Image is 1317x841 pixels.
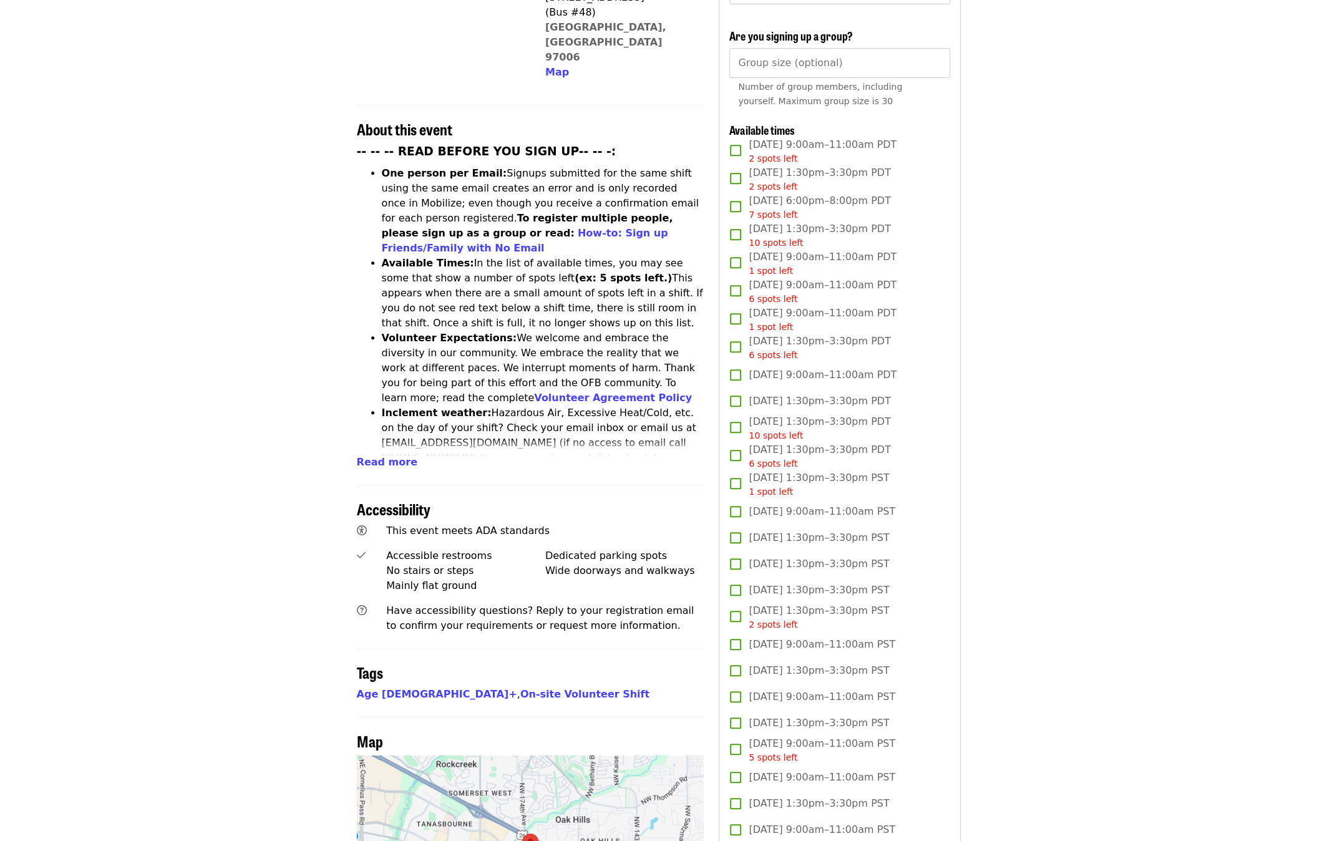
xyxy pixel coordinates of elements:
[545,548,704,563] div: Dedicated parking spots
[749,278,897,306] span: [DATE] 9:00am–11:00am PDT
[382,406,704,480] li: Hazardous Air, Excessive Heat/Cold, etc. on the day of your shift? Check your email inbox or emai...
[749,394,890,409] span: [DATE] 1:30pm–3:30pm PDT
[545,5,694,20] div: (Bus #48)
[749,442,890,470] span: [DATE] 1:30pm–3:30pm PDT
[749,583,889,598] span: [DATE] 1:30pm–3:30pm PST
[749,663,889,678] span: [DATE] 1:30pm–3:30pm PST
[749,716,889,731] span: [DATE] 1:30pm–3:30pm PST
[357,498,430,520] span: Accessibility
[749,689,895,704] span: [DATE] 9:00am–11:00am PST
[386,578,545,593] div: Mainly flat ground
[749,294,797,304] span: 6 spots left
[382,331,704,406] li: We welcome and embrace the diversity in our community. We embrace the reality that we work at dif...
[749,250,897,278] span: [DATE] 9:00am–11:00am PDT
[749,334,890,362] span: [DATE] 1:30pm–3:30pm PDT
[386,525,550,537] span: This event meets ADA standards
[382,332,517,344] strong: Volunteer Expectations:
[749,306,897,334] span: [DATE] 9:00am–11:00am PDT
[357,118,452,140] span: About this event
[357,688,517,700] a: Age [DEMOGRAPHIC_DATA]+
[749,557,889,571] span: [DATE] 1:30pm–3:30pm PST
[382,257,474,269] strong: Available Times:
[738,82,902,106] span: Number of group members, including yourself. Maximum group size is 30
[386,605,694,631] span: Have accessibility questions? Reply to your registration email to confirm your requirements or re...
[749,620,797,630] span: 2 spots left
[749,487,793,497] span: 1 spot left
[382,167,507,179] strong: One person per Email:
[729,48,950,78] input: [object Object]
[749,752,797,762] span: 5 spots left
[357,605,367,616] i: question-circle icon
[520,688,649,700] a: On-site Volunteer Shift
[545,563,704,578] div: Wide doorways and walkways
[545,65,569,80] button: Map
[749,459,797,469] span: 6 spots left
[357,525,367,537] i: universal-access icon
[749,193,890,221] span: [DATE] 6:00pm–8:00pm PDT
[749,182,797,192] span: 2 spots left
[357,455,417,470] button: Read more
[749,603,889,631] span: [DATE] 1:30pm–3:30pm PST
[749,153,797,163] span: 2 spots left
[749,165,890,193] span: [DATE] 1:30pm–3:30pm PDT
[382,227,668,254] a: How-to: Sign up Friends/Family with No Email
[534,392,692,404] a: Volunteer Agreement Policy
[357,661,383,683] span: Tags
[357,688,520,700] span: ,
[749,322,793,332] span: 1 spot left
[749,137,897,165] span: [DATE] 9:00am–11:00am PDT
[382,407,492,419] strong: Inclement weather:
[749,221,890,250] span: [DATE] 1:30pm–3:30pm PDT
[386,563,545,578] div: No stairs or steps
[749,350,797,360] span: 6 spots left
[749,414,890,442] span: [DATE] 1:30pm–3:30pm PDT
[545,66,569,78] span: Map
[749,504,895,519] span: [DATE] 9:00am–11:00am PST
[729,122,794,138] span: Available times
[749,530,889,545] span: [DATE] 1:30pm–3:30pm PST
[382,256,704,331] li: In the list of available times, you may see some that show a number of spots left This appears wh...
[545,21,666,63] a: [GEOGRAPHIC_DATA], [GEOGRAPHIC_DATA] 97006
[749,822,895,837] span: [DATE] 9:00am–11:00am PST
[749,637,895,652] span: [DATE] 9:00am–11:00am PST
[749,796,889,811] span: [DATE] 1:30pm–3:30pm PST
[749,367,897,382] span: [DATE] 9:00am–11:00am PDT
[749,770,895,785] span: [DATE] 9:00am–11:00am PST
[729,27,852,44] span: Are you signing up a group?
[357,550,366,561] i: check icon
[575,272,672,284] strong: (ex: 5 spots left.)
[749,210,797,220] span: 7 spots left
[357,456,417,468] span: Read more
[382,212,673,239] strong: To register multiple people, please sign up as a group or read:
[749,430,803,440] span: 10 spots left
[357,145,616,158] strong: -- -- -- READ BEFORE YOU SIGN UP-- -- -:
[749,238,803,248] span: 10 spots left
[357,730,383,752] span: Map
[749,470,889,498] span: [DATE] 1:30pm–3:30pm PST
[382,166,704,256] li: Signups submitted for the same shift using the same email creates an error and is only recorded o...
[386,548,545,563] div: Accessible restrooms
[749,736,895,764] span: [DATE] 9:00am–11:00am PST
[749,266,793,276] span: 1 spot left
